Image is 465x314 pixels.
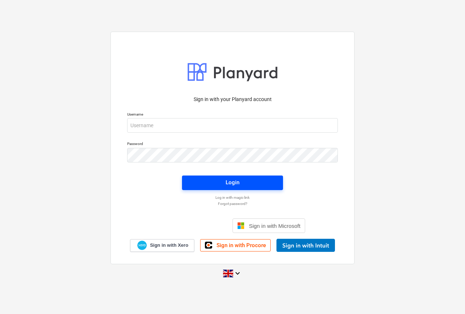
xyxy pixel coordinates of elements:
p: Password [127,141,338,148]
a: Sign in with Xero [130,239,195,252]
p: Sign in with your Planyard account [127,96,338,103]
img: Xero logo [137,241,147,250]
span: Sign in with Procore [217,242,266,249]
a: Forgot password? [124,201,341,206]
i: keyboard_arrow_down [233,269,242,278]
input: Username [127,118,338,133]
button: Login [182,176,283,190]
a: Sign in with Procore [200,239,271,251]
img: Microsoft logo [237,222,244,229]
p: Username [127,112,338,118]
div: Login [226,178,239,187]
a: Log in with magic link [124,195,341,200]
iframe: Sign in with Google Button [156,218,230,234]
span: Sign in with Xero [150,242,188,249]
span: Sign in with Microsoft [249,223,300,229]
